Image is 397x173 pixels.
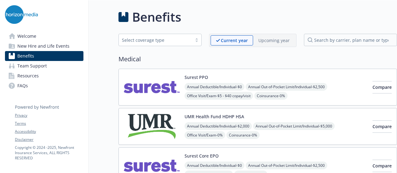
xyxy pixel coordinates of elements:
[132,8,181,26] h1: Benefits
[5,41,83,51] a: New Hire and Life Events
[226,131,260,139] span: Coinsurance - 0%
[17,31,36,41] span: Welcome
[5,81,83,91] a: FAQs
[124,113,180,140] img: UMR carrier logo
[258,37,290,44] p: Upcoming year
[15,129,83,134] a: Accessibility
[15,137,83,142] a: Disclaimer
[372,84,392,90] span: Compare
[118,54,397,64] h2: Medical
[5,31,83,41] a: Welcome
[372,123,392,129] span: Compare
[185,131,225,139] span: Office Visit/Exam - 0%
[15,121,83,126] a: Terms
[185,92,253,100] span: Office Visit/Exam - $5 - $40 copay/visit
[17,41,69,51] span: New Hire and Life Events
[5,71,83,81] a: Resources
[246,162,327,169] span: Annual Out-of-Pocket Limit/Individual - $2,500
[246,83,327,91] span: Annual Out-of-Pocket Limit/Individual - $2,500
[185,113,244,120] button: UMR Health Fund HDHP HSA
[124,74,180,100] img: Surest carrier logo
[304,34,397,46] input: search by carrier, plan name or type
[372,120,392,133] button: Compare
[372,160,392,172] button: Compare
[372,81,392,93] button: Compare
[15,145,83,161] p: Copyright © 2024 - 2025 , Newfront Insurance Services, ALL RIGHTS RESERVED
[254,92,288,100] span: Coinsurance - 0%
[372,163,392,169] span: Compare
[122,37,189,43] div: Select coverage type
[17,61,47,71] span: Team Support
[17,81,28,91] span: FAQs
[5,51,83,61] a: Benefits
[5,61,83,71] a: Team Support
[185,122,252,130] span: Annual Deductible/Individual - $2,000
[17,71,39,81] span: Resources
[185,153,219,159] button: Surest Core EPO
[17,51,34,61] span: Benefits
[253,122,335,130] span: Annual Out-of-Pocket Limit/Individual - $5,000
[185,74,208,80] button: Surest PPO
[185,162,244,169] span: Annual Deductible/Individual - $0
[185,83,244,91] span: Annual Deductible/Individual - $0
[221,37,248,44] p: Current year
[15,113,83,118] a: Privacy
